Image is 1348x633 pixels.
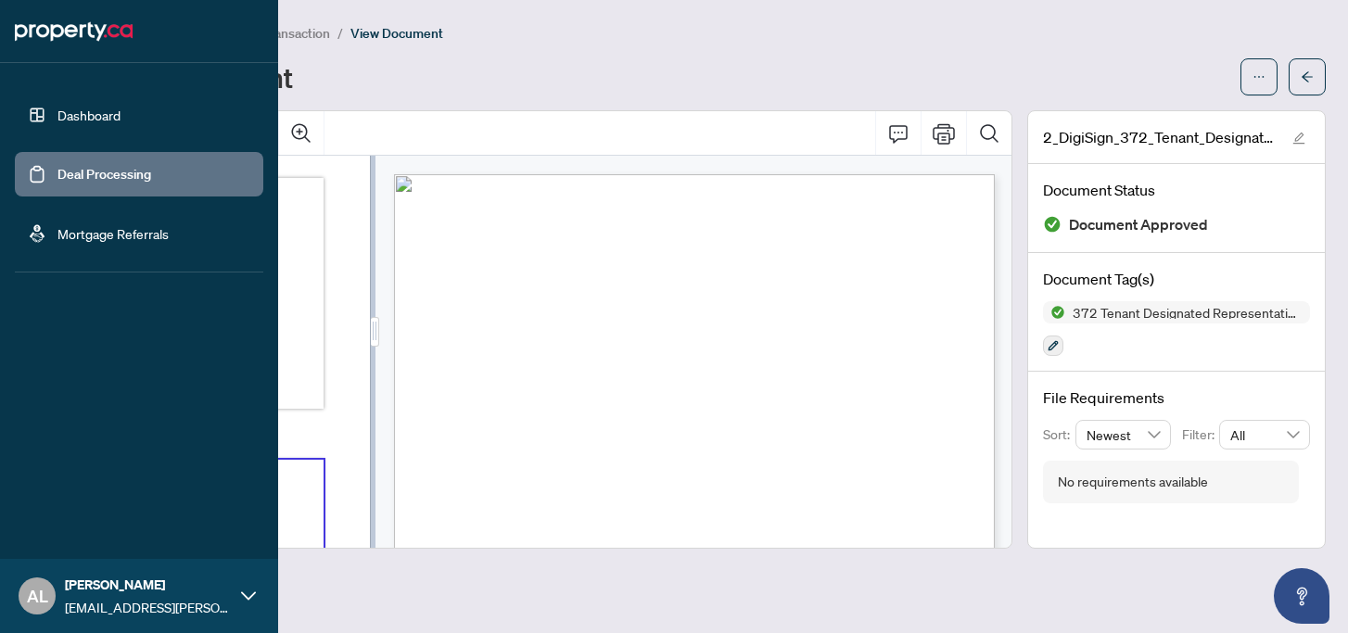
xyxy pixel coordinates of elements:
[1087,421,1161,449] span: Newest
[57,107,121,123] a: Dashboard
[15,17,133,46] img: logo
[1043,268,1310,290] h4: Document Tag(s)
[1301,70,1314,83] span: arrow-left
[57,225,169,242] a: Mortgage Referrals
[1043,126,1275,148] span: 2_DigiSign_372_Tenant_Designated_Representation_Agreement_-_PropTx-[PERSON_NAME].pdf
[1292,132,1305,145] span: edit
[1043,386,1310,409] h4: File Requirements
[231,25,330,42] span: View Transaction
[1043,179,1310,201] h4: Document Status
[1065,306,1310,319] span: 372 Tenant Designated Representation Agreement with Company Schedule A
[57,166,151,183] a: Deal Processing
[65,575,232,595] span: [PERSON_NAME]
[1253,70,1265,83] span: ellipsis
[1182,424,1219,445] p: Filter:
[65,597,232,617] span: [EMAIL_ADDRESS][PERSON_NAME][DOMAIN_NAME]
[1043,424,1075,445] p: Sort:
[1058,472,1208,492] div: No requirements available
[1043,301,1065,323] img: Status Icon
[1230,421,1299,449] span: All
[1274,568,1329,624] button: Open asap
[27,583,48,609] span: AL
[337,22,343,44] li: /
[1043,215,1062,234] img: Document Status
[1069,212,1208,237] span: Document Approved
[350,25,443,42] span: View Document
